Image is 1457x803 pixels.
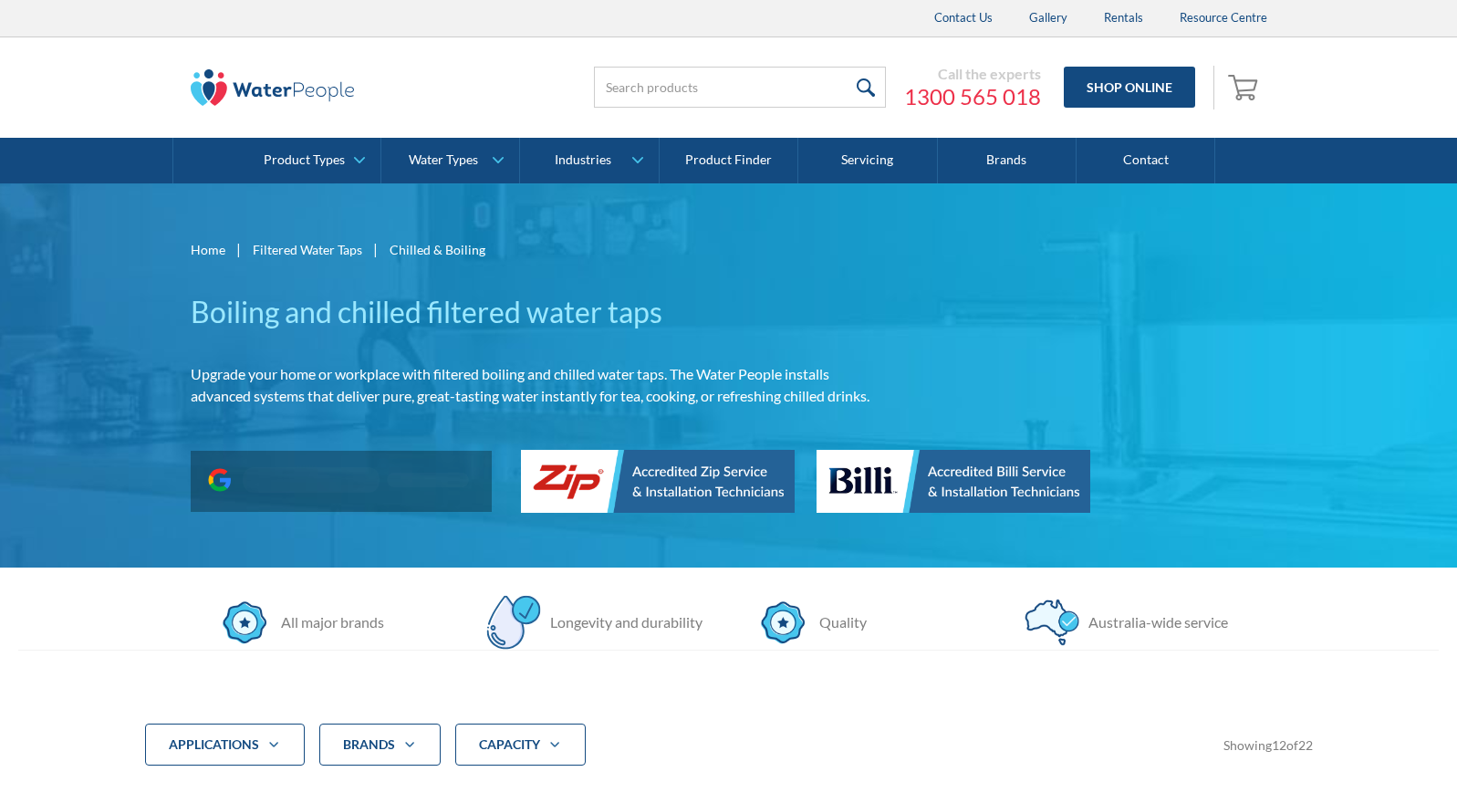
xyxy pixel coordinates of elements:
span: 22 [1298,737,1313,753]
p: Upgrade your home or workplace with filtered boiling and chilled water taps. The Water People ins... [191,363,891,407]
a: Shop Online [1064,67,1195,108]
div: applications [169,735,259,754]
h1: Boiling and chilled filtered water taps [191,290,891,334]
div: Quality [810,611,867,633]
a: Product Finder [660,138,798,183]
div: Chilled & Boiling [390,240,485,259]
div: Brands [343,735,395,754]
input: Search products [594,67,886,108]
div: Brands [319,724,441,766]
span: 12 [1272,737,1286,753]
a: Open empty cart [1223,66,1267,109]
div: All major brands [272,611,384,633]
div: Call the experts [904,65,1041,83]
div: Industries [555,152,611,168]
a: Brands [938,138,1077,183]
div: Water Types [409,152,478,168]
a: Home [191,240,225,259]
div: Longevity and durability [541,611,702,633]
a: Water Types [381,138,519,183]
div: | [371,238,380,260]
a: Servicing [798,138,937,183]
a: Contact [1077,138,1215,183]
img: shopping cart [1228,72,1263,101]
div: Australia-wide service [1079,611,1228,633]
img: The Water People [191,69,355,106]
div: | [234,238,244,260]
a: Filtered Water Taps [253,240,362,259]
a: Product Types [243,138,380,183]
div: Showing of [1223,735,1313,755]
a: Industries [520,138,658,183]
a: 1300 565 018 [904,83,1041,110]
strong: CAPACITY [479,736,540,752]
form: Filter 5 [145,724,1313,795]
div: applications [145,724,305,766]
div: Product Types [264,152,345,168]
div: CAPACITY [455,724,586,766]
